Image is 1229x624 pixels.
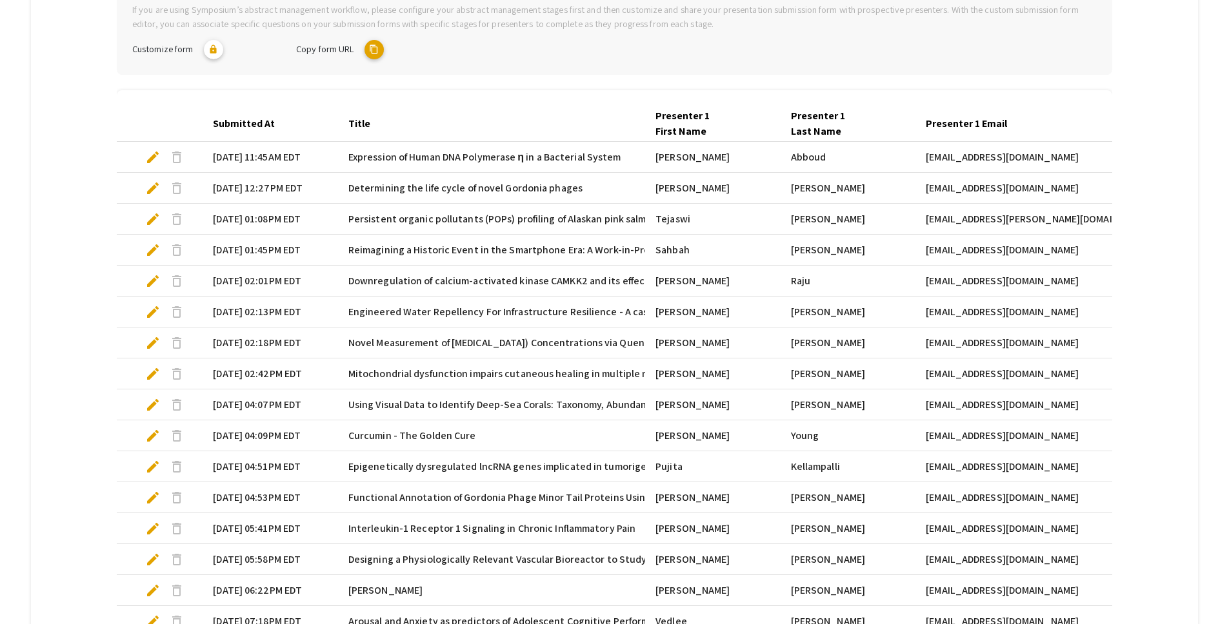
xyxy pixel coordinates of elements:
mat-cell: [PERSON_NAME] [781,173,916,204]
mat-cell: [PERSON_NAME] [645,575,781,606]
span: edit [145,335,161,351]
mat-cell: [EMAIL_ADDRESS][DOMAIN_NAME] [915,513,1124,544]
mat-cell: [PERSON_NAME] [645,266,781,297]
div: Title [348,116,382,132]
mat-cell: [PERSON_NAME] [645,544,781,575]
mat-cell: [DATE] 01:08PM EDT [203,204,338,235]
span: edit [145,304,161,320]
span: edit [145,211,161,227]
span: Reimagining a Historic Event in the Smartphone Era: A Work-in-Progress on Archival Video Enhancement [348,242,820,258]
span: delete [169,335,185,351]
mat-icon: lock [204,40,223,59]
span: delete [169,397,185,413]
mat-cell: [PERSON_NAME] [645,513,781,544]
span: edit [145,180,161,196]
span: delete [169,242,185,258]
mat-cell: [EMAIL_ADDRESS][DOMAIN_NAME] [915,482,1124,513]
mat-cell: [EMAIL_ADDRESS][DOMAIN_NAME] [915,544,1124,575]
div: Presenter 1 Email [926,116,1007,132]
mat-cell: [DATE] 01:45PM EDT [203,235,338,266]
span: Persistent organic pollutants (POPs) profiling of Alaskan pink salmon [348,211,658,227]
span: Copy form URL [296,43,354,55]
mat-cell: [PERSON_NAME] [645,173,781,204]
span: Novel Measurement of [MEDICAL_DATA]) Concentrations via Quenching of [MEDICAL_DATA] Fluorescence ... [348,335,941,351]
mat-cell: [DATE] 02:42PM EDT [203,358,338,389]
span: [PERSON_NAME] [348,583,423,598]
span: edit [145,150,161,165]
span: delete [169,150,185,165]
span: Engineered Water Repellency For Infrastructure Resilience - A case Study of Expansive Soils from ... [348,304,983,320]
mat-cell: [EMAIL_ADDRESS][DOMAIN_NAME] [915,358,1124,389]
mat-cell: [PERSON_NAME] [781,327,916,358]
span: delete [169,459,185,474]
mat-cell: [DATE] 11:45AM EDT [203,142,338,173]
mat-cell: [PERSON_NAME] [645,389,781,420]
mat-cell: [DATE] 02:01PM EDT [203,266,338,297]
span: delete [169,180,185,196]
div: Title [348,116,370,132]
mat-cell: [PERSON_NAME] [781,575,916,606]
span: delete [169,583,185,598]
mat-cell: [EMAIL_ADDRESS][DOMAIN_NAME] [915,235,1124,266]
div: Presenter 1 Last Name [791,108,894,139]
mat-cell: Tejaswi [645,204,781,235]
mat-cell: [DATE] 05:41PM EDT [203,513,338,544]
span: edit [145,273,161,289]
span: Mitochondrial dysfunction impairs cutaneous healing in multiple models of skin aging​ [348,366,733,382]
mat-cell: [PERSON_NAME] [781,235,916,266]
span: edit [145,583,161,598]
span: edit [145,490,161,505]
mat-cell: [PERSON_NAME] [781,544,916,575]
div: Presenter 1 Last Name [791,108,906,139]
div: Submitted At [213,116,286,132]
span: Curcumin - The Golden Cure [348,428,476,444]
span: edit [145,397,161,413]
mat-cell: [EMAIL_ADDRESS][DOMAIN_NAME] [915,173,1124,204]
mat-cell: [EMAIL_ADDRESS][DOMAIN_NAME] [915,297,1124,327]
span: delete [169,521,185,536]
mat-cell: [DATE] 04:51PM EDT [203,451,338,482]
span: Determining the life cycle of novel Gordonia phages [348,180,583,196]
mat-cell: [PERSON_NAME] [781,389,916,420]
span: Interleukin-1 Receptor 1 Signaling in Chronic Inflammatory Pain [348,521,635,536]
mat-icon: copy URL [365,40,384,59]
span: edit [145,428,161,444]
mat-cell: Young [781,420,916,451]
mat-cell: [PERSON_NAME] [645,420,781,451]
mat-cell: [PERSON_NAME] [781,482,916,513]
span: Epigenetically dysregulated lncRNA genes implicated in tumorigenicity, clinical prognosis and the... [348,459,1019,474]
mat-cell: Kellampalli [781,451,916,482]
span: Customize form [132,43,193,55]
mat-cell: [EMAIL_ADDRESS][DOMAIN_NAME] [915,389,1124,420]
mat-cell: [EMAIL_ADDRESS][DOMAIN_NAME] [915,420,1124,451]
mat-cell: [DATE] 04:09PM EDT [203,420,338,451]
mat-cell: [PERSON_NAME] [781,204,916,235]
mat-cell: [PERSON_NAME] [645,297,781,327]
span: Designing a Physiologically Relevant Vascular Bioreactor to Study Endothelial Mechanobiology [348,552,778,567]
span: edit [145,459,161,474]
span: delete [169,490,185,505]
span: delete [169,552,185,567]
mat-cell: [PERSON_NAME] [645,327,781,358]
mat-cell: [DATE] 05:58PM EDT [203,544,338,575]
mat-cell: [EMAIL_ADDRESS][DOMAIN_NAME] [915,327,1124,358]
span: edit [145,366,161,382]
span: delete [169,304,185,320]
mat-cell: [DATE] 04:07PM EDT [203,389,338,420]
mat-cell: [PERSON_NAME] [645,142,781,173]
div: Submitted At [213,116,275,132]
mat-cell: [DATE] 02:13PM EDT [203,297,338,327]
mat-cell: [PERSON_NAME] [781,513,916,544]
span: edit [145,521,161,536]
mat-cell: Sahbah [645,235,781,266]
mat-cell: [DATE] 04:53PM EDT [203,482,338,513]
div: Presenter 1 Email [926,116,1019,132]
mat-cell: Abboud [781,142,916,173]
iframe: Chat [10,566,55,614]
span: Expression of Human DNA Polymerase η in a Bacterial System [348,150,621,165]
mat-cell: [PERSON_NAME] [645,482,781,513]
mat-cell: [DATE] 12:27PM EDT [203,173,338,204]
mat-cell: [EMAIL_ADDRESS][DOMAIN_NAME] [915,451,1124,482]
p: If you are using Symposium’s abstract management workflow, please configure your abstract managem... [132,3,1097,30]
mat-cell: [PERSON_NAME] [645,358,781,389]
